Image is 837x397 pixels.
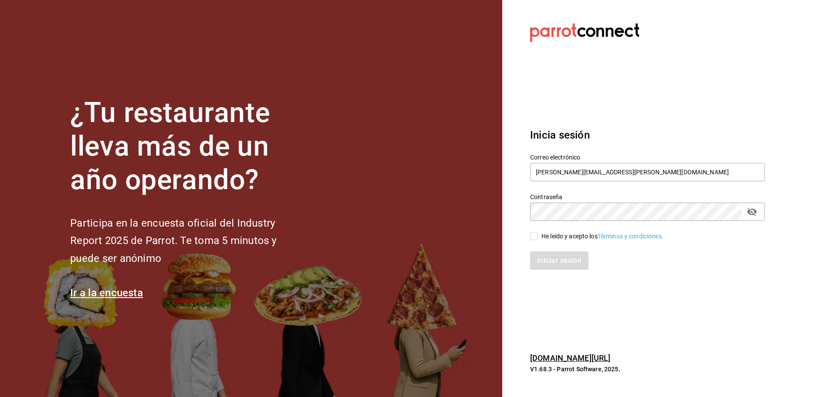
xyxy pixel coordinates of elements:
[530,127,765,143] h3: Inicia sesión
[70,214,306,268] h2: Participa en la encuesta oficial del Industry Report 2025 de Parrot. Te toma 5 minutos y puede se...
[530,194,765,200] label: Contraseña
[70,287,143,299] a: Ir a la encuesta
[70,96,306,197] h1: ¿Tu restaurante lleva más de un año operando?
[541,232,663,241] div: He leído y acepto los
[530,353,610,363] a: [DOMAIN_NAME][URL]
[745,204,759,219] button: passwordField
[530,154,765,160] label: Correo electrónico
[530,163,765,181] input: Ingresa tu correo electrónico
[530,365,765,373] p: V1.68.3 - Parrot Software, 2025.
[598,233,663,240] a: Términos y condiciones.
